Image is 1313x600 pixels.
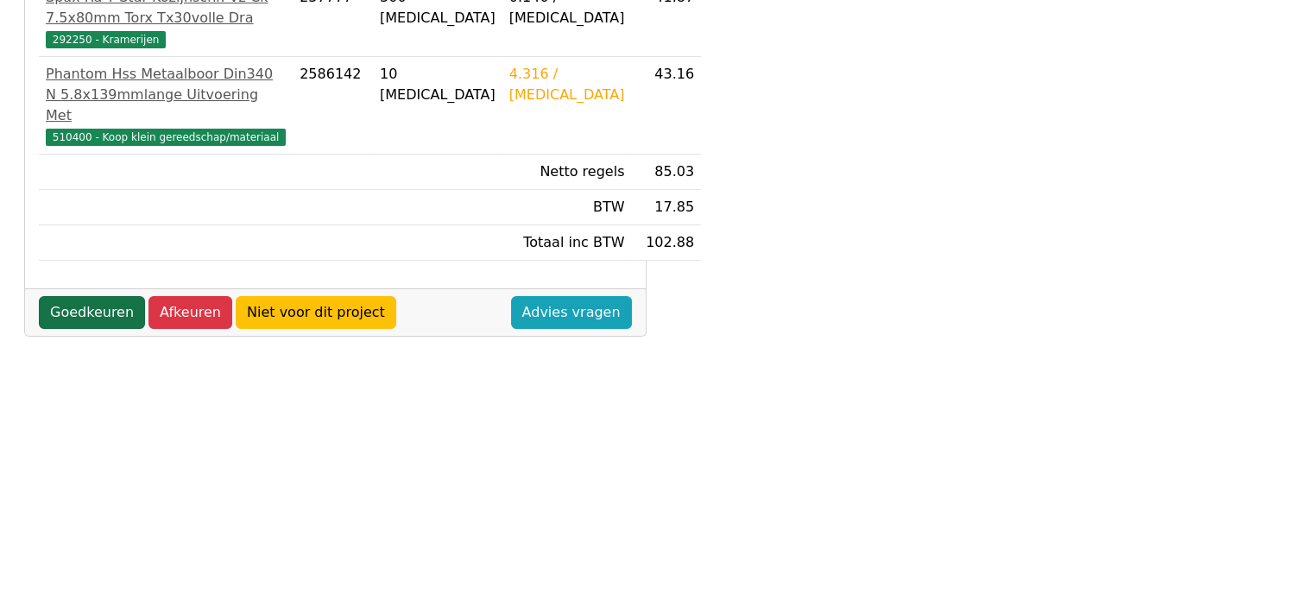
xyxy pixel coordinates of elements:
td: Totaal inc BTW [502,225,632,261]
a: Goedkeuren [39,296,145,329]
td: 85.03 [631,155,701,190]
a: Afkeuren [148,296,232,329]
div: Phantom Hss Metaalboor Din340 N 5.8x139mmlange Uitvoering Met [46,64,286,126]
span: 292250 - Kramerijen [46,31,166,48]
td: BTW [502,190,632,225]
td: 102.88 [631,225,701,261]
td: 17.85 [631,190,701,225]
td: 2586142 [293,57,373,155]
td: Netto regels [502,155,632,190]
span: 510400 - Koop klein gereedschap/materiaal [46,129,286,146]
div: 10 [MEDICAL_DATA] [380,64,496,105]
div: 4.316 / [MEDICAL_DATA] [509,64,625,105]
a: Niet voor dit project [236,296,396,329]
a: Advies vragen [511,296,632,329]
td: 43.16 [631,57,701,155]
a: Phantom Hss Metaalboor Din340 N 5.8x139mmlange Uitvoering Met510400 - Koop klein gereedschap/mate... [46,64,286,147]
